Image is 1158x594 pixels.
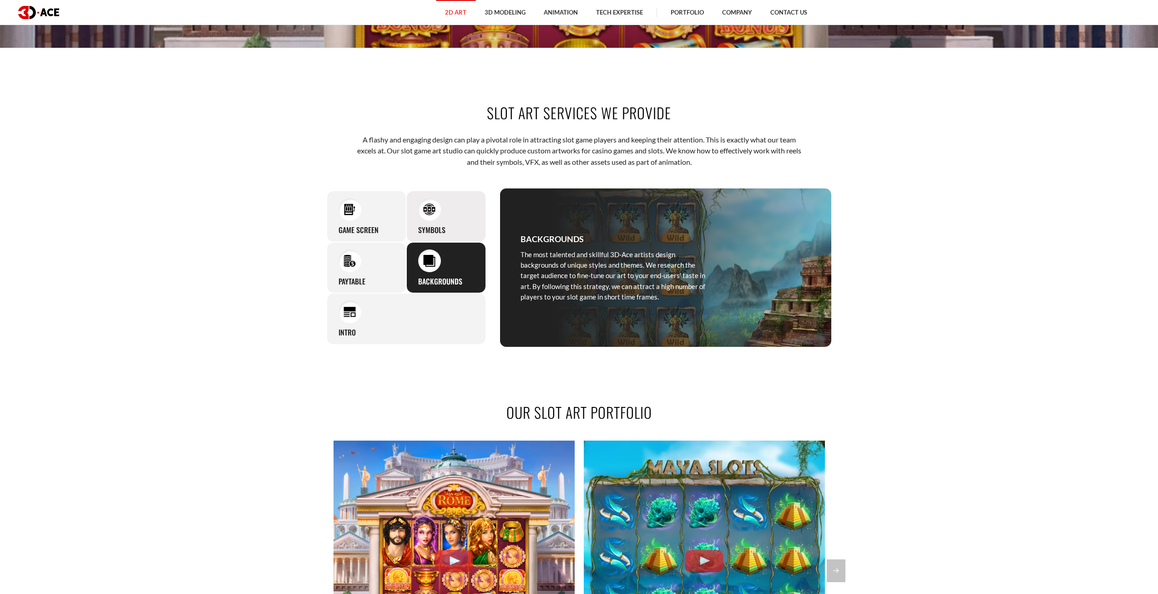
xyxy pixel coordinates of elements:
[521,249,707,303] p: The most talented and skillful 3D-Ace artists design backgrounds of unique styles and themes. We ...
[339,225,379,235] h3: Game screen
[344,306,356,318] img: Intro
[423,254,435,267] img: Backgrounds
[418,225,445,235] h3: Symbols
[423,203,435,215] img: Symbols
[344,203,356,215] img: Game screen
[327,402,832,422] h2: OUR SLOT ART PORTFOLIO
[418,277,462,286] h3: Backgrounds
[339,277,365,286] h3: Paytable
[327,102,832,123] h2: Slot Art Services We Provide
[344,254,356,267] img: Paytable
[339,328,356,337] h3: Intro
[521,233,584,245] h3: Backgrounds
[355,134,803,168] p: A flashy and engaging design can play a pivotal role in attracting slot game players and keeping ...
[18,6,59,19] img: logo dark
[827,559,845,582] div: Next slide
